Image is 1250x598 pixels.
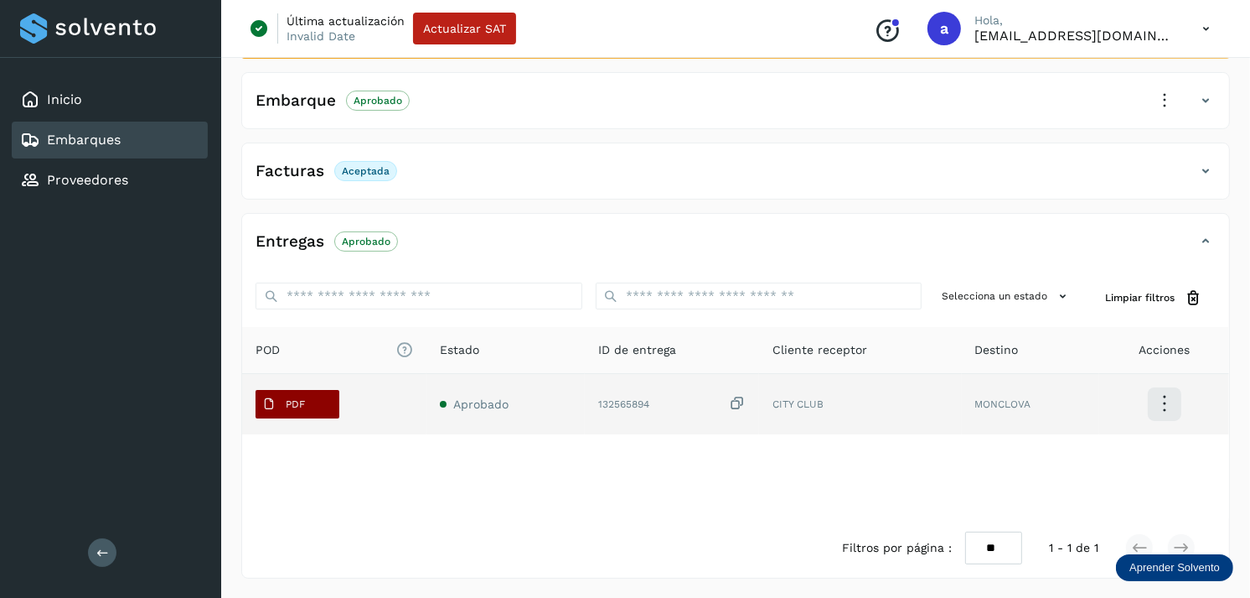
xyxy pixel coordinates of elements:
[12,162,208,199] div: Proveedores
[287,13,405,29] p: Última actualización
[256,91,336,111] h4: Embarque
[256,390,339,419] button: PDF
[287,29,355,44] p: Invalid Date
[598,341,676,359] span: ID de entrega
[242,227,1229,269] div: EntregasAprobado
[354,95,402,107] p: Aprobado
[47,172,128,188] a: Proveedores
[256,162,324,181] h4: Facturas
[975,341,1019,359] span: Destino
[962,374,1100,434] td: MONCLOVA
[256,341,413,359] span: POD
[47,91,82,107] a: Inicio
[242,157,1229,199] div: FacturasAceptada
[12,81,208,118] div: Inicio
[12,122,208,159] div: Embarques
[1092,283,1216,314] button: Limpiar filtros
[974,28,1175,44] p: alejperez@niagarawater.com
[47,132,121,148] a: Embarques
[1049,539,1098,557] span: 1 - 1 de 1
[413,13,516,44] button: Actualizar SAT
[423,23,506,34] span: Actualizar SAT
[1129,561,1220,575] p: Aprender Solvento
[935,283,1078,310] button: Selecciona un estado
[1139,341,1190,359] span: Acciones
[772,341,867,359] span: Cliente receptor
[242,86,1229,128] div: EmbarqueAprobado
[1105,290,1175,305] span: Limpiar filtros
[440,341,479,359] span: Estado
[598,395,746,413] div: 132565894
[842,539,952,557] span: Filtros por página :
[974,13,1175,28] p: Hola,
[342,236,390,247] p: Aprobado
[1116,554,1233,581] div: Aprender Solvento
[256,232,324,252] h4: Entregas
[453,398,509,411] span: Aprobado
[286,398,305,410] p: PDF
[342,165,390,177] p: Aceptada
[759,374,961,434] td: CITY CLUB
